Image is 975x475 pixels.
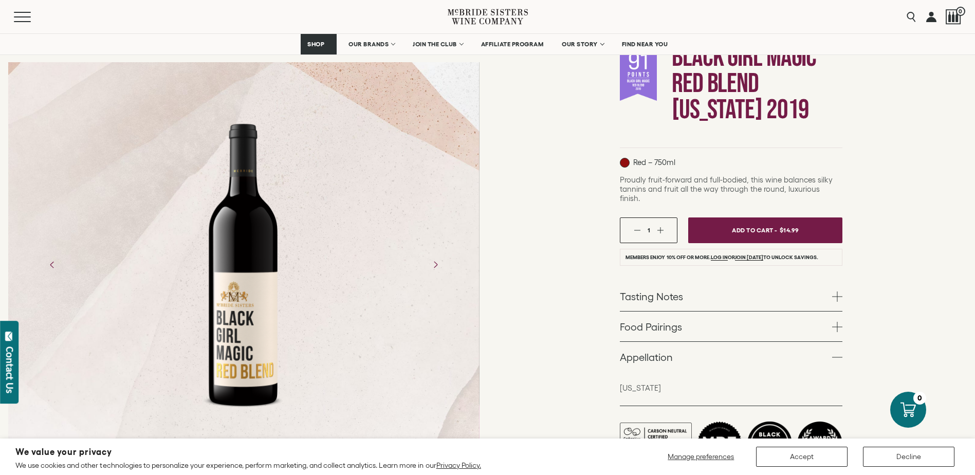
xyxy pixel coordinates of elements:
a: Log in [711,254,728,261]
span: AFFILIATE PROGRAM [481,41,544,48]
span: 0 [956,7,965,16]
div: 0 [913,392,926,405]
span: JOIN THE CLUB [413,41,457,48]
span: 1 [648,227,650,233]
h1: Black Girl Magic Red Blend [US_STATE] 2019 [672,44,842,123]
a: join [DATE] [735,254,763,261]
a: AFFILIATE PROGRAM [474,34,550,54]
p: We use cookies and other technologies to personalize your experience, perform marketing, and coll... [15,461,481,470]
span: FIND NEAR YOU [622,41,668,48]
button: Accept [756,447,848,467]
p: Red – 750ml [620,158,675,168]
button: Mobile Menu Trigger [14,12,51,22]
button: Decline [863,447,954,467]
button: Next [422,251,449,278]
span: SHOP [307,41,325,48]
a: Food Pairings [620,312,842,341]
a: Appellation [620,342,842,372]
span: Add To Cart - [732,223,777,238]
span: $14.99 [780,223,799,238]
h2: We value your privacy [15,448,481,456]
span: Manage preferences [668,452,734,461]
a: SHOP [301,34,337,54]
a: OUR STORY [555,34,610,54]
div: Contact Us [5,346,15,393]
button: Manage preferences [661,447,741,467]
button: Add To Cart - $14.99 [688,217,842,243]
a: FIND NEAR YOU [615,34,675,54]
a: OUR BRANDS [342,34,401,54]
a: Tasting Notes [620,281,842,311]
a: Privacy Policy. [436,461,481,469]
button: Previous [39,251,66,278]
a: JOIN THE CLUB [406,34,469,54]
span: Proudly fruit-forward and full-bodied, this wine balances silky tannins and fruit all the way thr... [620,175,833,203]
span: OUR BRANDS [348,41,389,48]
p: [US_STATE] [620,383,842,393]
li: Members enjoy 10% off or more. or to unlock savings. [620,249,842,266]
span: OUR STORY [562,41,598,48]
